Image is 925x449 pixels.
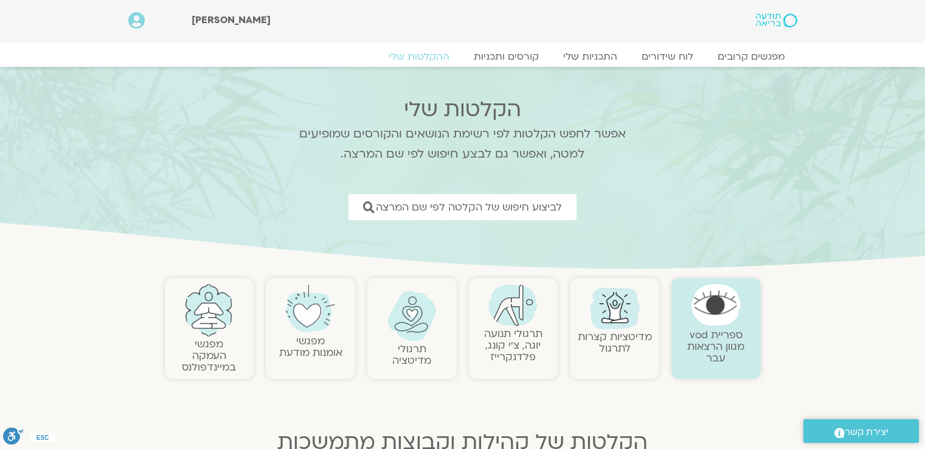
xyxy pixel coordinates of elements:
span: לביצוע חיפוש של הקלטה לפי שם המרצה [376,201,562,213]
span: יצירת קשר [845,424,889,440]
p: אפשר לחפש הקלטות לפי רשימת הנושאים והקורסים שמופיעים למטה, ואפשר גם לבצע חיפוש לפי שם המרצה. [283,124,642,164]
a: תרגולי תנועהיוגה, צ׳י קונג, פלדנקרייז [484,327,542,364]
a: לוח שידורים [629,50,705,63]
a: קורסים ותכניות [462,50,551,63]
span: [PERSON_NAME] [192,13,271,27]
a: תרגולימדיטציה [392,342,431,367]
nav: Menu [128,50,797,63]
h2: הקלטות שלי [283,97,642,122]
a: יצירת קשר [803,419,919,443]
a: מפגשיהעמקה במיינדפולנס [182,337,236,374]
a: מפגשיאומנות מודעת [279,334,342,360]
a: התכניות שלי [551,50,629,63]
a: ההקלטות שלי [376,50,462,63]
a: לביצוע חיפוש של הקלטה לפי שם המרצה [348,194,577,220]
a: מדיטציות קצרות לתרגול [578,330,652,355]
a: מפגשים קרובים [705,50,797,63]
a: ספריית vodמגוון הרצאות עבר [687,328,744,365]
